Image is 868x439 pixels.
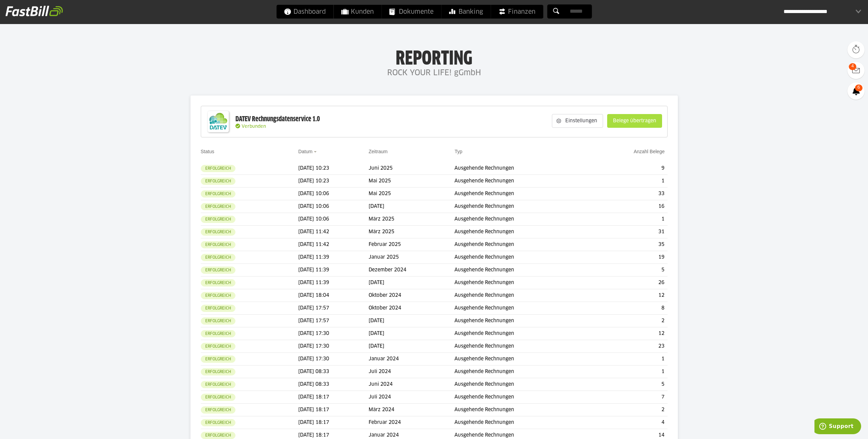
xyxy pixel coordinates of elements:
td: [DATE] [369,200,454,213]
td: Februar 2025 [369,238,454,251]
td: 1 [591,175,668,188]
td: Februar 2024 [369,416,454,429]
span: Finanzen [498,5,535,19]
sl-button: Belege übertragen [607,114,662,128]
td: 33 [591,188,668,200]
td: [DATE] 10:06 [298,188,369,200]
td: Ausgehende Rechnungen [454,353,590,365]
td: 5 [591,264,668,277]
sl-badge: Erfolgreich [201,305,235,312]
sl-badge: Erfolgreich [201,292,235,299]
td: [DATE] [369,327,454,340]
td: Juni 2025 [369,162,454,175]
td: Ausgehende Rechnungen [454,200,590,213]
td: Ausgehende Rechnungen [454,416,590,429]
a: Status [201,149,215,154]
img: DATEV-Datenservice Logo [205,108,232,135]
td: 9 [591,162,668,175]
td: 12 [591,289,668,302]
td: Ausgehende Rechnungen [454,226,590,238]
td: [DATE] 18:17 [298,416,369,429]
td: Ausgehende Rechnungen [454,277,590,289]
span: Dashboard [284,5,326,19]
a: Zeitraum [369,149,387,154]
td: [DATE] 17:30 [298,340,369,353]
td: [DATE] 10:23 [298,175,369,188]
td: Juli 2024 [369,365,454,378]
td: [DATE] [369,340,454,353]
sl-badge: Erfolgreich [201,406,235,414]
td: [DATE] 11:39 [298,264,369,277]
sl-badge: Erfolgreich [201,279,235,286]
td: 26 [591,277,668,289]
span: Kunden [341,5,374,19]
td: [DATE] 17:57 [298,302,369,315]
a: Dashboard [276,5,333,19]
div: DATEV Rechnungsdatenservice 1.0 [235,115,320,124]
span: Dokumente [389,5,433,19]
td: [DATE] 08:33 [298,365,369,378]
a: Datum [298,149,312,154]
sl-button: Einstellungen [552,114,603,128]
td: März 2024 [369,404,454,416]
a: Kunden [334,5,381,19]
td: Ausgehende Rechnungen [454,213,590,226]
td: 16 [591,200,668,213]
sl-badge: Erfolgreich [201,317,235,325]
td: 19 [591,251,668,264]
td: Ausgehende Rechnungen [454,188,590,200]
td: Ausgehende Rechnungen [454,264,590,277]
sl-badge: Erfolgreich [201,178,235,185]
td: [DATE] 11:39 [298,251,369,264]
td: Ausgehende Rechnungen [454,378,590,391]
td: Ausgehende Rechnungen [454,391,590,404]
iframe: Öffnet ein Widget, in dem Sie weitere Informationen finden [814,418,861,436]
sl-badge: Erfolgreich [201,432,235,439]
sl-badge: Erfolgreich [201,330,235,337]
td: [DATE] [369,277,454,289]
td: Ausgehende Rechnungen [454,175,590,188]
td: 5 [591,378,668,391]
a: Typ [454,149,462,154]
sl-badge: Erfolgreich [201,368,235,375]
a: Dokumente [382,5,441,19]
a: Finanzen [491,5,543,19]
td: 8 [591,302,668,315]
td: 2 [591,404,668,416]
sl-badge: Erfolgreich [201,190,235,198]
td: 4 [591,416,668,429]
sl-badge: Erfolgreich [201,356,235,363]
td: Mai 2025 [369,175,454,188]
sl-badge: Erfolgreich [201,394,235,401]
td: 1 [591,213,668,226]
td: [DATE] 17:57 [298,315,369,327]
td: Ausgehende Rechnungen [454,404,590,416]
td: Oktober 2024 [369,302,454,315]
td: [DATE] 10:06 [298,200,369,213]
td: [DATE] 17:30 [298,353,369,365]
td: 35 [591,238,668,251]
sl-badge: Erfolgreich [201,267,235,274]
td: Ausgehende Rechnungen [454,289,590,302]
td: 1 [591,353,668,365]
span: Banking [449,5,483,19]
td: [DATE] 18:17 [298,391,369,404]
td: [DATE] 17:30 [298,327,369,340]
td: [DATE] 11:39 [298,277,369,289]
td: Ausgehende Rechnungen [454,365,590,378]
td: Ausgehende Rechnungen [454,315,590,327]
sl-badge: Erfolgreich [201,254,235,261]
sl-badge: Erfolgreich [201,165,235,172]
a: Banking [441,5,490,19]
td: 12 [591,327,668,340]
td: [DATE] 08:33 [298,378,369,391]
sl-badge: Erfolgreich [201,216,235,223]
sl-badge: Erfolgreich [201,419,235,426]
img: fastbill_logo_white.png [5,5,63,16]
span: 4 [849,63,856,70]
td: Ausgehende Rechnungen [454,340,590,353]
h1: Reporting [69,48,799,66]
td: [DATE] 10:23 [298,162,369,175]
a: 4 [847,62,865,79]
